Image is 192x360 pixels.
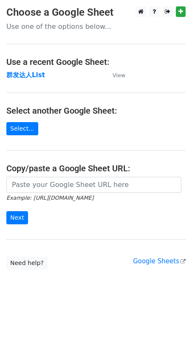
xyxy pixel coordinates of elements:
[6,257,48,270] a: Need help?
[6,6,186,19] h3: Choose a Google Sheet
[6,71,45,79] a: 群发达人List
[6,195,93,201] small: Example: [URL][DOMAIN_NAME]
[6,177,181,193] input: Paste your Google Sheet URL here
[104,71,125,79] a: View
[113,72,125,78] small: View
[6,57,186,67] h4: Use a recent Google Sheet:
[6,211,28,224] input: Next
[6,22,186,31] p: Use one of the options below...
[6,122,38,135] a: Select...
[6,163,186,173] h4: Copy/paste a Google Sheet URL:
[6,106,186,116] h4: Select another Google Sheet:
[133,257,186,265] a: Google Sheets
